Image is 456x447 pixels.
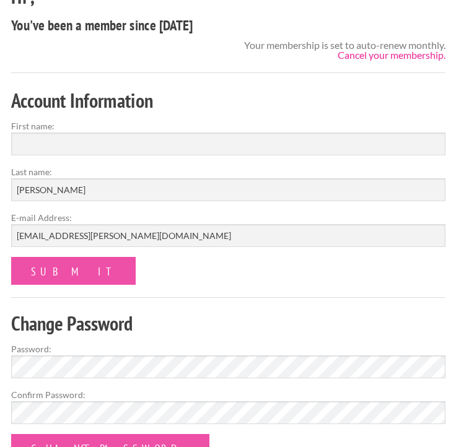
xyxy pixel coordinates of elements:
[11,119,445,132] label: First name:
[11,257,136,285] input: Submit
[11,15,445,35] h4: You've been a member since [DATE]
[11,310,445,337] h2: Change Password
[11,165,445,178] label: Last name:
[11,342,445,355] label: Password:
[244,40,445,60] div: Your membership is set to auto-renew monthly.
[11,388,445,401] label: Confirm Password:
[338,49,445,61] a: Cancel your membership.
[11,211,445,224] label: E-mail Address:
[11,87,445,115] h2: Account Information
